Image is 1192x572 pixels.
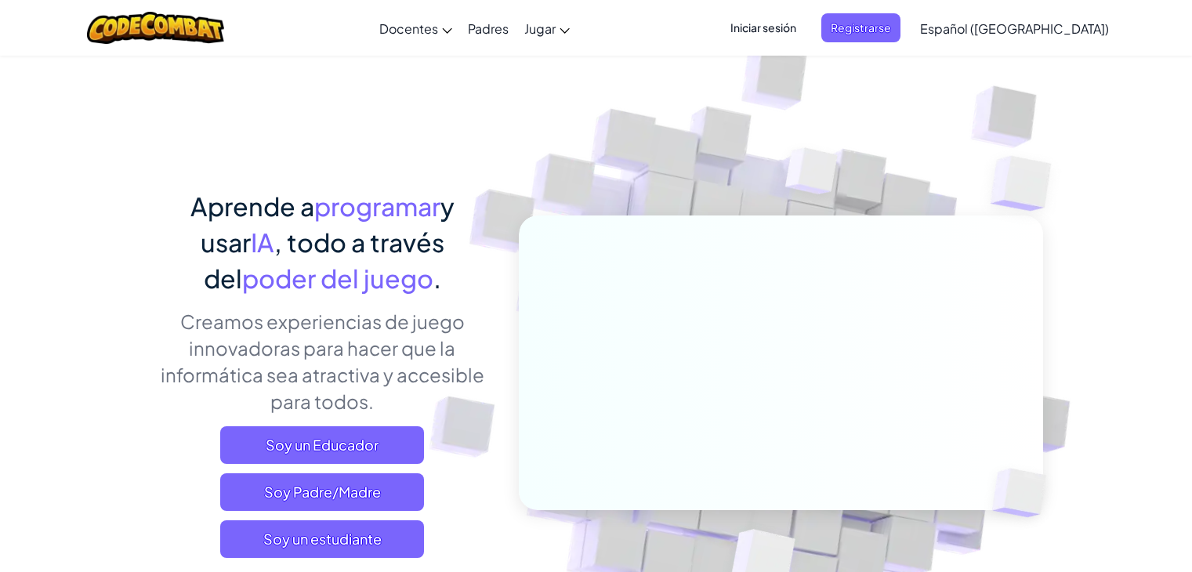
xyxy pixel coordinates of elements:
img: Logotipo de CodeCombat [87,12,224,44]
font: programar [314,190,440,222]
font: Soy Padre/Madre [264,483,381,501]
a: Jugar [516,7,578,49]
font: Soy un Educador [266,436,379,454]
font: Iniciar sesión [730,20,796,34]
font: IA [251,226,274,258]
button: Soy un estudiante [220,520,424,558]
font: Jugar [524,20,556,37]
a: Docentes [371,7,460,49]
button: Registrarse [821,13,900,42]
button: Iniciar sesión [721,13,806,42]
font: . [433,262,441,294]
img: Cubos superpuestos [966,436,1083,550]
font: , todo a través del [204,226,444,294]
a: Soy Padre/Madre [220,473,424,511]
font: Aprende a [190,190,314,222]
font: Español ([GEOGRAPHIC_DATA]) [920,20,1109,37]
a: Soy un Educador [220,426,424,464]
font: Padres [468,20,509,37]
a: Español ([GEOGRAPHIC_DATA]) [912,7,1117,49]
font: poder del juego [242,262,433,294]
img: Cubos superpuestos [959,118,1095,250]
font: Creamos experiencias de juego innovadoras para hacer que la informática sea atractiva y accesible... [161,310,484,413]
font: Docentes [379,20,438,37]
a: Padres [460,7,516,49]
font: Registrarse [831,20,891,34]
font: Soy un estudiante [263,530,382,548]
img: Cubos superpuestos [755,117,868,234]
